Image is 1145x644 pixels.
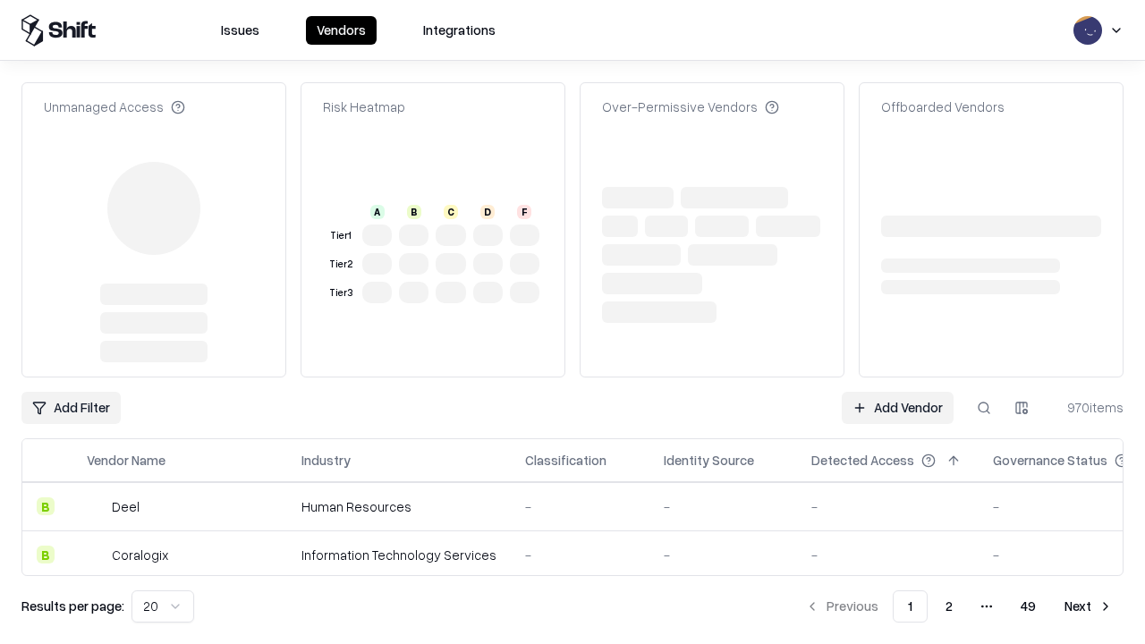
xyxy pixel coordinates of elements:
button: Issues [210,16,270,45]
div: Industry [301,451,351,470]
div: - [811,497,964,516]
div: Tier 1 [327,228,355,243]
div: - [664,497,783,516]
div: Information Technology Services [301,546,496,564]
div: - [525,497,635,516]
button: Add Filter [21,392,121,424]
div: B [407,205,421,219]
img: Deel [87,497,105,515]
div: B [37,497,55,515]
button: Next [1054,590,1124,623]
div: Unmanaged Access [44,97,185,116]
div: 970 items [1052,398,1124,417]
div: Human Resources [301,497,496,516]
div: Tier 3 [327,285,355,301]
div: Classification [525,451,606,470]
div: D [480,205,495,219]
p: Results per page: [21,597,124,615]
div: Vendor Name [87,451,165,470]
div: B [37,546,55,563]
div: F [517,205,531,219]
button: Vendors [306,16,377,45]
div: Risk Heatmap [323,97,405,116]
button: 49 [1006,590,1050,623]
div: Tier 2 [327,257,355,272]
div: Over-Permissive Vendors [602,97,779,116]
button: 1 [893,590,928,623]
div: C [444,205,458,219]
div: - [525,546,635,564]
div: Offboarded Vendors [881,97,1005,116]
nav: pagination [794,590,1124,623]
div: Coralogix [112,546,168,564]
div: Detected Access [811,451,914,470]
a: Add Vendor [842,392,954,424]
div: Identity Source [664,451,754,470]
img: Coralogix [87,546,105,563]
button: 2 [931,590,967,623]
div: Deel [112,497,140,516]
div: - [811,546,964,564]
div: Governance Status [993,451,1107,470]
button: Integrations [412,16,506,45]
div: A [370,205,385,219]
div: - [664,546,783,564]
